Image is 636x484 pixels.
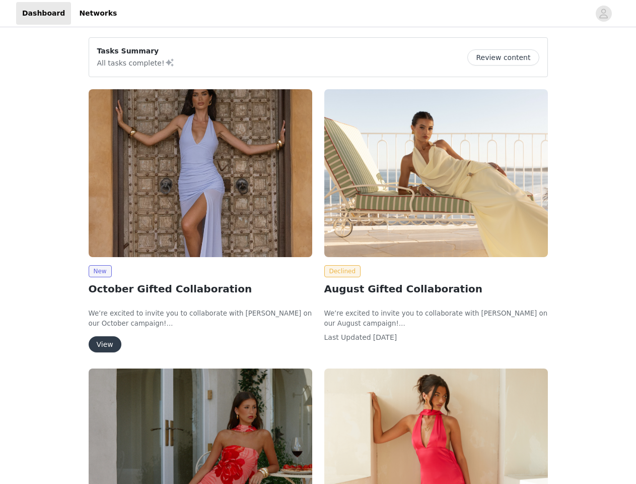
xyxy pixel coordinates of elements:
[89,265,112,277] span: New
[89,89,312,257] img: Peppermayo EU
[89,336,121,352] button: View
[467,49,539,66] button: Review content
[324,265,361,277] span: Declined
[373,333,397,341] span: [DATE]
[89,341,121,348] a: View
[324,89,548,257] img: Peppermayo EU
[97,56,175,69] p: All tasks complete!
[324,310,548,327] span: We’re excited to invite you to collaborate with [PERSON_NAME] on our August campaign!
[599,6,608,22] div: avatar
[16,2,71,25] a: Dashboard
[89,281,312,296] h2: October Gifted Collaboration
[324,281,548,296] h2: August Gifted Collaboration
[73,2,123,25] a: Networks
[97,46,175,56] p: Tasks Summary
[324,333,371,341] span: Last Updated
[89,310,312,327] span: We’re excited to invite you to collaborate with [PERSON_NAME] on our October campaign!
